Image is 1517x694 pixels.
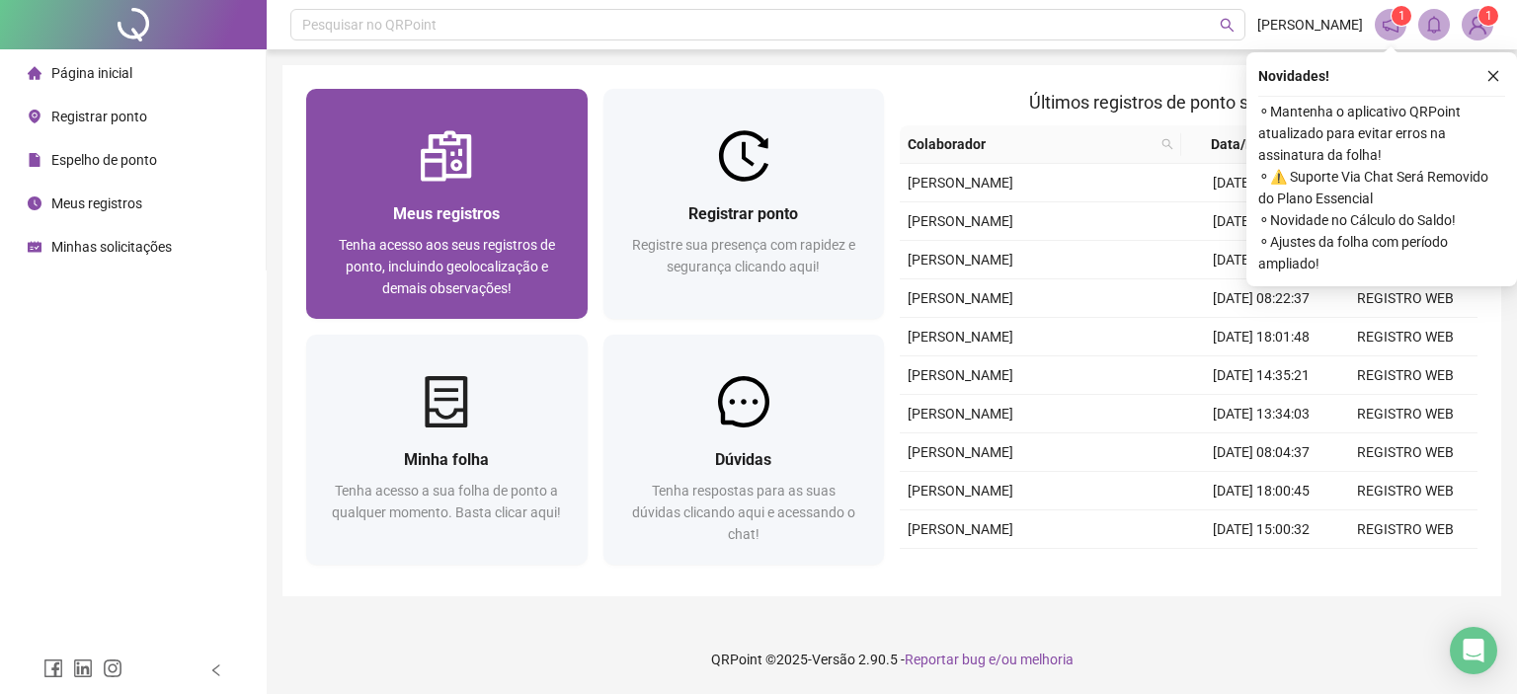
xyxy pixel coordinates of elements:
[1398,9,1405,23] span: 1
[1463,10,1492,39] img: 93473
[209,663,223,677] span: left
[339,237,555,296] span: Tenha acesso aos seus registros de ponto, incluindo geolocalização e demais observações!
[1333,472,1477,510] td: REGISTRO WEB
[1189,318,1333,356] td: [DATE] 18:01:48
[603,89,885,319] a: Registrar pontoRegistre sua presença com rapidez e segurança clicando aqui!
[603,335,885,565] a: DúvidasTenha respostas para as suas dúvidas clicando aqui e acessando o chat!
[1478,6,1498,26] sup: Atualize o seu contato no menu Meus Dados
[1181,125,1321,164] th: Data/Hora
[1333,395,1477,433] td: REGISTRO WEB
[306,89,588,319] a: Meus registrosTenha acesso aos seus registros de ponto, incluindo geolocalização e demais observa...
[908,367,1013,383] span: [PERSON_NAME]
[632,483,855,542] span: Tenha respostas para as suas dúvidas clicando aqui e acessando o chat!
[1382,16,1399,34] span: notification
[51,152,157,168] span: Espelho de ponto
[908,175,1013,191] span: [PERSON_NAME]
[28,196,41,210] span: clock-circle
[1220,18,1235,33] span: search
[1189,202,1333,241] td: [DATE] 14:33:55
[1258,166,1505,209] span: ⚬ ⚠️ Suporte Via Chat Será Removido do Plano Essencial
[908,483,1013,499] span: [PERSON_NAME]
[51,195,142,211] span: Meus registros
[1158,129,1177,159] span: search
[1258,209,1505,231] span: ⚬ Novidade no Cálculo do Saldo!
[1450,627,1497,674] div: Open Intercom Messenger
[1333,279,1477,318] td: REGISTRO WEB
[715,450,771,469] span: Dúvidas
[1161,138,1173,150] span: search
[51,109,147,124] span: Registrar ponto
[1258,231,1505,274] span: ⚬ Ajustes da folha com período ampliado!
[1486,69,1500,83] span: close
[1189,433,1333,472] td: [DATE] 08:04:37
[73,658,93,678] span: linkedin
[28,110,41,123] span: environment
[1333,549,1477,587] td: REGISTRO WEB
[1189,510,1333,549] td: [DATE] 15:00:32
[908,444,1013,460] span: [PERSON_NAME]
[1189,164,1333,202] td: [DATE] 18:00:08
[267,625,1517,694] footer: QRPoint © 2025 - 2.90.5 -
[1189,549,1333,587] td: [DATE] 14:02:22
[1485,9,1492,23] span: 1
[28,240,41,254] span: schedule
[1333,318,1477,356] td: REGISTRO WEB
[688,204,798,223] span: Registrar ponto
[905,652,1074,667] span: Reportar bug e/ou melhoria
[306,335,588,565] a: Minha folhaTenha acesso a sua folha de ponto a qualquer momento. Basta clicar aqui!
[28,153,41,167] span: file
[103,658,122,678] span: instagram
[1257,14,1363,36] span: [PERSON_NAME]
[1258,65,1329,87] span: Novidades !
[1189,356,1333,395] td: [DATE] 14:35:21
[1392,6,1411,26] sup: 1
[1425,16,1443,34] span: bell
[1029,92,1348,113] span: Últimos registros de ponto sincronizados
[812,652,855,667] span: Versão
[1189,241,1333,279] td: [DATE] 13:33:05
[908,290,1013,306] span: [PERSON_NAME]
[1189,395,1333,433] td: [DATE] 13:34:03
[1189,472,1333,510] td: [DATE] 18:00:45
[51,65,132,81] span: Página inicial
[632,237,855,274] span: Registre sua presença com rapidez e segurança clicando aqui!
[908,252,1013,268] span: [PERSON_NAME]
[1333,356,1477,395] td: REGISTRO WEB
[1258,101,1505,166] span: ⚬ Mantenha o aplicativo QRPoint atualizado para evitar erros na assinatura da folha!
[1189,279,1333,318] td: [DATE] 08:22:37
[908,329,1013,345] span: [PERSON_NAME]
[1333,510,1477,549] td: REGISTRO WEB
[1189,133,1298,155] span: Data/Hora
[908,406,1013,422] span: [PERSON_NAME]
[1333,433,1477,472] td: REGISTRO WEB
[43,658,63,678] span: facebook
[404,450,489,469] span: Minha folha
[28,66,41,80] span: home
[51,239,172,255] span: Minhas solicitações
[332,483,561,520] span: Tenha acesso a sua folha de ponto a qualquer momento. Basta clicar aqui!
[908,521,1013,537] span: [PERSON_NAME]
[908,213,1013,229] span: [PERSON_NAME]
[393,204,500,223] span: Meus registros
[908,133,1154,155] span: Colaborador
